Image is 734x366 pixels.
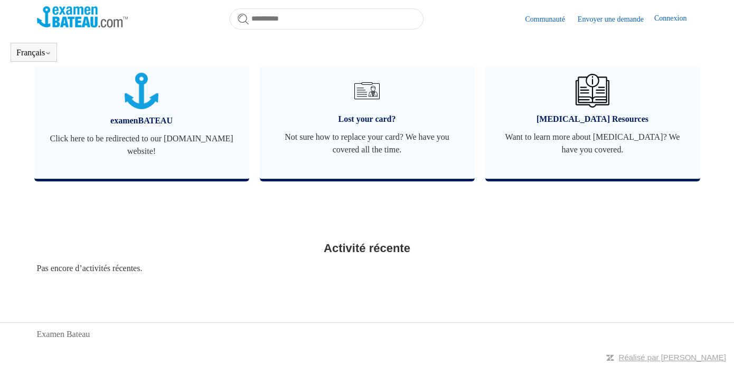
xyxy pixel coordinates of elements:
[485,52,700,179] a: [MEDICAL_DATA] Resources Want to learn more about [MEDICAL_DATA]? We have you covered.
[260,52,475,179] a: Lost your card? Not sure how to replace your card? We have you covered all the time.
[230,8,424,30] input: Rechercher
[654,13,697,25] a: Connexion
[16,48,51,57] button: Français
[37,262,698,275] div: Pas encore d’activités récentes.
[50,132,233,158] span: Click here to be redirected to our [DOMAIN_NAME] website!
[50,114,233,127] span: examenBATEAU
[578,14,654,25] a: Envoyer une demande
[576,74,609,108] img: 01JHREV2E6NG3DHE8VTG8QH796
[37,239,698,257] h2: Activité récente
[37,328,90,341] a: Examen Bateau
[525,14,575,25] a: Communauté
[37,6,128,27] img: Page d’accueil du Centre d’aide Examen Bateau
[501,131,684,156] span: Want to learn more about [MEDICAL_DATA]? We have you covered.
[125,73,158,109] img: 01JTNN85WSQ5FQ6HNXPDSZ7SRA
[619,353,726,362] a: Réalisé par [PERSON_NAME]
[350,74,384,108] img: 01JRG6G4NA4NJ1BVG8MJM761YH
[34,52,249,179] a: examenBATEAU Click here to be redirected to our [DOMAIN_NAME] website!
[276,131,459,156] span: Not sure how to replace your card? We have you covered all the time.
[501,113,684,126] span: [MEDICAL_DATA] Resources
[276,113,459,126] span: Lost your card?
